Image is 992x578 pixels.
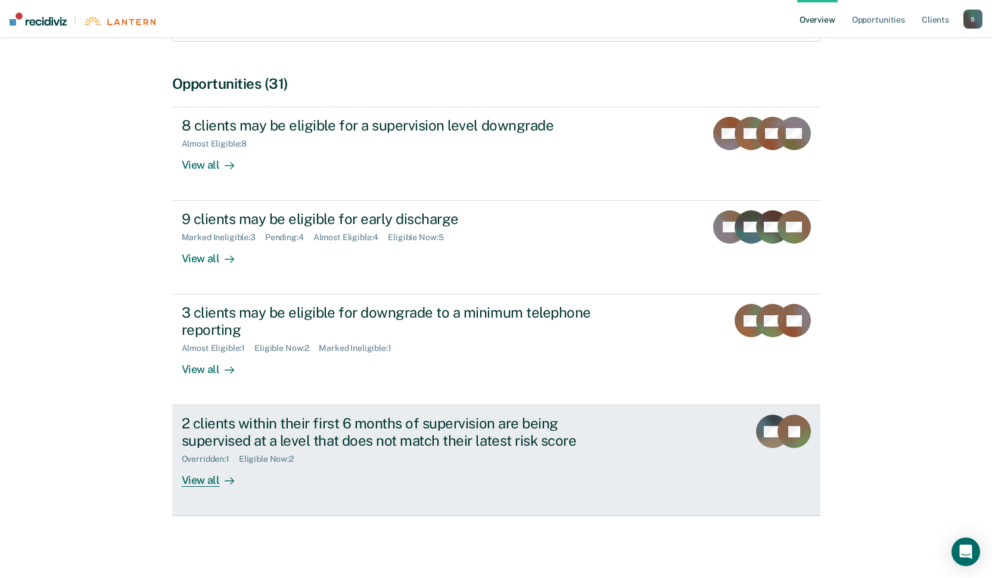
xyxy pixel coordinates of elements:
[182,139,257,149] div: Almost Eligible : 8
[313,232,388,243] div: Almost Eligible : 4
[182,415,600,449] div: 2 clients within their first 6 months of supervision are being supervised at a level that does no...
[239,454,303,464] div: Eligible Now : 2
[963,10,982,29] button: S
[172,294,820,405] a: 3 clients may be eligible for downgrade to a minimum telephone reportingAlmost Eligible:1Eligible...
[182,117,600,134] div: 8 clients may be eligible for a supervision level downgrade
[172,405,820,516] a: 2 clients within their first 6 months of supervision are being supervised at a level that does no...
[254,343,319,353] div: Eligible Now : 2
[182,243,248,266] div: View all
[10,13,156,26] a: |
[10,13,67,26] img: Recidiviz
[83,17,156,26] img: Lantern
[182,210,600,228] div: 9 clients may be eligible for early discharge
[182,304,600,338] div: 3 clients may be eligible for downgrade to a minimum telephone reporting
[182,149,248,172] div: View all
[182,232,265,243] div: Marked Ineligible : 3
[182,343,255,353] div: Almost Eligible : 1
[67,15,83,26] span: |
[182,353,248,377] div: View all
[172,201,820,294] a: 9 clients may be eligible for early dischargeMarked Ineligible:3Pending:4Almost Eligible:4Eligibl...
[319,343,400,353] div: Marked Ineligible : 1
[388,232,453,243] div: Eligible Now : 5
[182,454,239,464] div: Overridden : 1
[172,75,820,92] div: Opportunities (31)
[172,107,820,201] a: 8 clients may be eligible for a supervision level downgradeAlmost Eligible:8View all
[265,232,313,243] div: Pending : 4
[182,464,248,487] div: View all
[951,537,980,566] div: Open Intercom Messenger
